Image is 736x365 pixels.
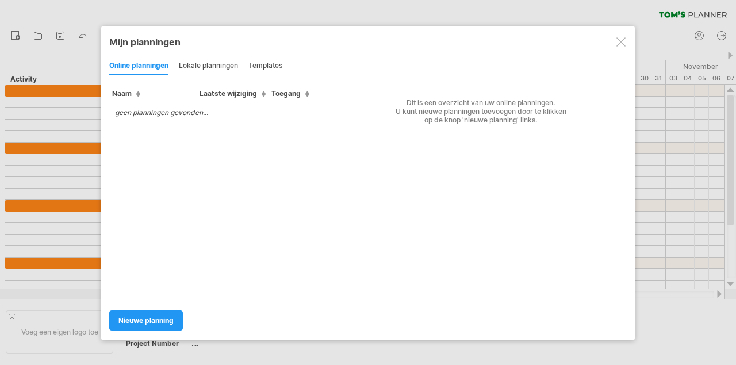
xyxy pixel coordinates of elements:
span: Laatste wijziging [200,89,266,98]
span: Toegang [271,89,309,98]
div: Dit is een overzicht van uw online planningen. U kunt nieuwe planningen toevoegen door te klikken... [334,75,619,124]
td: geen planningen gevonden... [109,102,214,122]
div: lokale planningen [179,57,238,75]
div: templates [248,57,282,75]
div: Mijn planningen [109,36,627,48]
a: Nieuwe planning [109,310,183,331]
span: Nieuwe planning [118,316,174,325]
span: Naam [112,89,140,98]
div: online planningen [109,57,168,75]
